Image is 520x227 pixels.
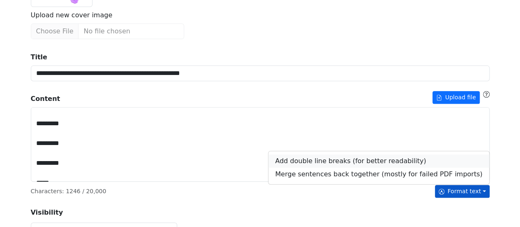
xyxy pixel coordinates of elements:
button: Format text [435,185,490,198]
button: Content [432,91,480,104]
p: Characters : / 20,000 [31,187,106,196]
strong: Content [31,94,60,104]
strong: Visibility [31,208,63,216]
strong: Title [31,53,47,61]
a: Add double line breaks (for better readability) [268,154,489,168]
span: 1246 [66,188,81,194]
label: Upload new cover image [31,10,113,20]
div: Format text [268,151,489,185]
a: Merge sentences back together (mostly for failed PDF imports) [268,168,489,181]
